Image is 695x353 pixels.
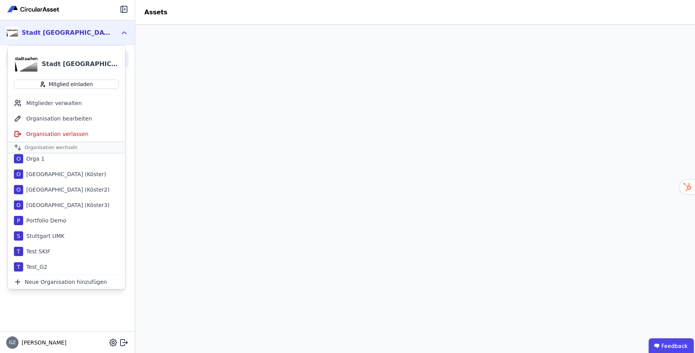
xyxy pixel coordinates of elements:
[14,80,119,89] button: Mitglied einladen
[14,247,23,256] div: T
[25,278,107,286] span: Neue Organisation hinzufügen
[14,52,39,76] img: Stadt Aachen Gebäudemanagement
[6,27,19,39] img: Stadt Aachen Gebäudemanagement
[23,263,47,271] div: Test_G2
[8,126,125,142] div: Organisation verlassen
[14,200,23,210] div: O
[14,231,23,241] div: S
[23,217,66,224] div: Portfolio Demo
[14,170,23,179] div: O
[23,186,110,193] div: [GEOGRAPHIC_DATA] (Köster2)
[9,340,16,345] span: GZ
[135,8,176,17] div: Assets
[14,154,23,163] div: O
[8,142,125,153] div: Organisation wechseln
[23,232,64,240] div: Stuttgart UMK
[6,5,61,14] img: Concular
[23,155,44,163] div: Orga 1
[135,25,695,353] iframe: retool
[42,59,119,69] div: Stadt [GEOGRAPHIC_DATA] Gebäudemanagement
[23,170,106,178] div: [GEOGRAPHIC_DATA] (Köster)
[19,339,66,346] span: [PERSON_NAME]
[14,185,23,194] div: O
[23,201,110,209] div: [GEOGRAPHIC_DATA] (Köster3)
[14,262,23,272] div: T
[8,95,125,111] div: Mitglieder verwalten
[23,248,50,255] div: Test SKIF
[22,28,110,37] div: Stadt [GEOGRAPHIC_DATA] Gebäudemanagement
[8,111,125,126] div: Organisation bearbeiten
[14,216,23,225] div: P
